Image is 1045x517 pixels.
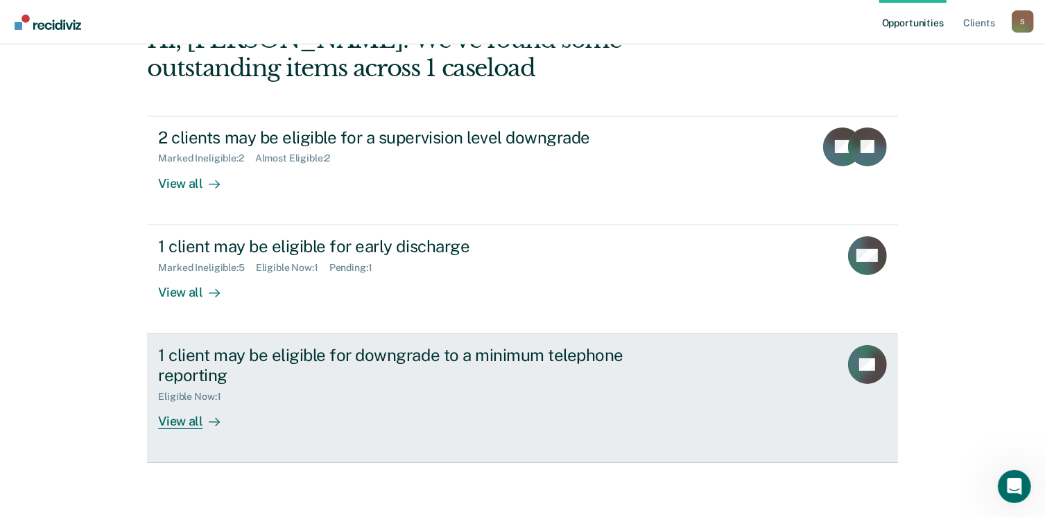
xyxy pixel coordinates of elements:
div: 1 client may be eligible for downgrade to a minimum telephone reporting [158,345,645,385]
div: Marked Ineligible : 5 [158,262,255,274]
button: Profile dropdown button [1012,10,1034,33]
div: 2 clients may be eligible for a supervision level downgrade [158,128,645,148]
div: Marked Ineligible : 2 [158,152,254,164]
iframe: Intercom live chat [998,470,1031,503]
a: 2 clients may be eligible for a supervision level downgradeMarked Ineligible:2Almost Eligible:2Vi... [147,116,897,225]
div: View all [158,273,236,300]
div: Pending : 1 [329,262,383,274]
div: Hi, [PERSON_NAME]. We’ve found some outstanding items across 1 caseload [147,26,748,82]
div: Almost Eligible : 2 [255,152,342,164]
div: View all [158,402,236,429]
div: Eligible Now : 1 [158,391,232,403]
div: View all [158,164,236,191]
div: Eligible Now : 1 [256,262,329,274]
div: S [1012,10,1034,33]
img: Recidiviz [15,15,81,30]
div: 1 client may be eligible for early discharge [158,236,645,256]
a: 1 client may be eligible for early dischargeMarked Ineligible:5Eligible Now:1Pending:1View all [147,225,897,334]
a: 1 client may be eligible for downgrade to a minimum telephone reportingEligible Now:1View all [147,334,897,463]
